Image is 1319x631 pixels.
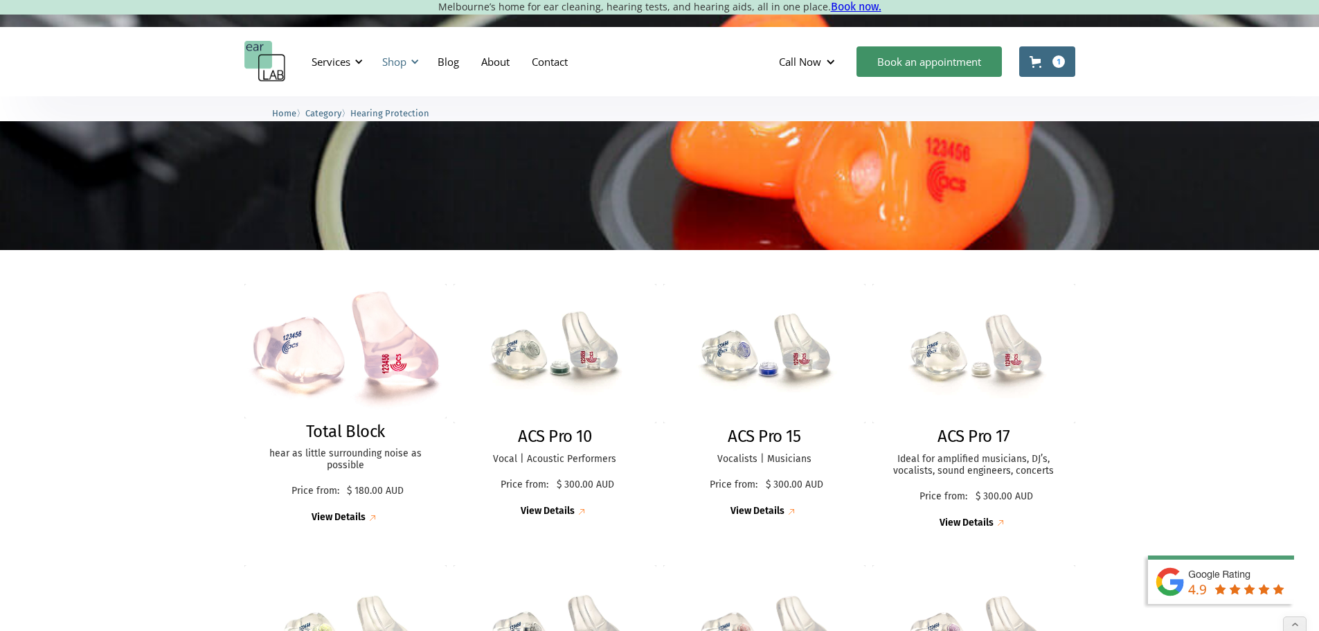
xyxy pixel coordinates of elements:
a: Category [305,106,341,119]
a: home [244,41,286,82]
a: Hearing Protection [350,106,429,119]
p: $ 300.00 AUD [976,491,1033,503]
p: Ideal for amplified musicians, DJ’s, vocalists, sound engineers, concerts [886,454,1061,477]
h2: ACS Pro 17 [937,427,1010,447]
p: Price from: [705,479,762,491]
div: View Details [312,512,366,524]
div: View Details [521,506,575,517]
a: Home [272,106,296,119]
span: Home [272,108,296,118]
p: hear as little surrounding noise as possible [258,448,433,472]
div: Shop [374,41,423,82]
h2: ACS Pro 15 [728,427,800,447]
p: Price from: [287,486,343,497]
p: $ 300.00 AUD [766,479,823,491]
div: View Details [940,517,994,529]
p: Price from: [915,491,972,503]
a: Contact [521,42,579,82]
p: $ 300.00 AUD [557,479,614,491]
li: 〉 [305,106,350,121]
div: Call Now [779,55,821,69]
a: Book an appointment [856,46,1002,77]
img: ACS Pro 17 [872,284,1075,423]
a: About [470,42,521,82]
a: Blog [427,42,470,82]
li: 〉 [272,106,305,121]
div: View Details [730,506,784,517]
img: Total Block [244,284,447,418]
p: $ 180.00 AUD [347,486,404,497]
a: Total BlockTotal Blockhear as little surrounding noise as possiblePrice from:$ 180.00 AUDView Det... [244,284,447,525]
div: Services [312,55,350,69]
p: Vocalists | Musicians [677,454,852,465]
p: Price from: [496,479,553,491]
img: ACS Pro 15 [663,284,866,423]
div: Services [303,41,367,82]
a: ACS Pro 10ACS Pro 10Vocal | Acoustic PerformersPrice from:$ 300.00 AUDView Details [454,284,656,519]
h2: Total Block [306,422,385,442]
span: Hearing Protection [350,108,429,118]
div: 1 [1052,55,1065,68]
a: ACS Pro 15ACS Pro 15Vocalists | MusiciansPrice from:$ 300.00 AUDView Details [663,284,866,519]
h2: ACS Pro 10 [518,427,591,447]
div: Shop [382,55,406,69]
img: ACS Pro 10 [454,284,656,423]
div: Call Now [768,41,850,82]
a: Open cart containing 1 items [1019,46,1075,77]
span: Category [305,108,341,118]
p: Vocal | Acoustic Performers [467,454,643,465]
a: ACS Pro 17ACS Pro 17Ideal for amplified musicians, DJ’s, vocalists, sound engineers, concertsPric... [872,284,1075,530]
